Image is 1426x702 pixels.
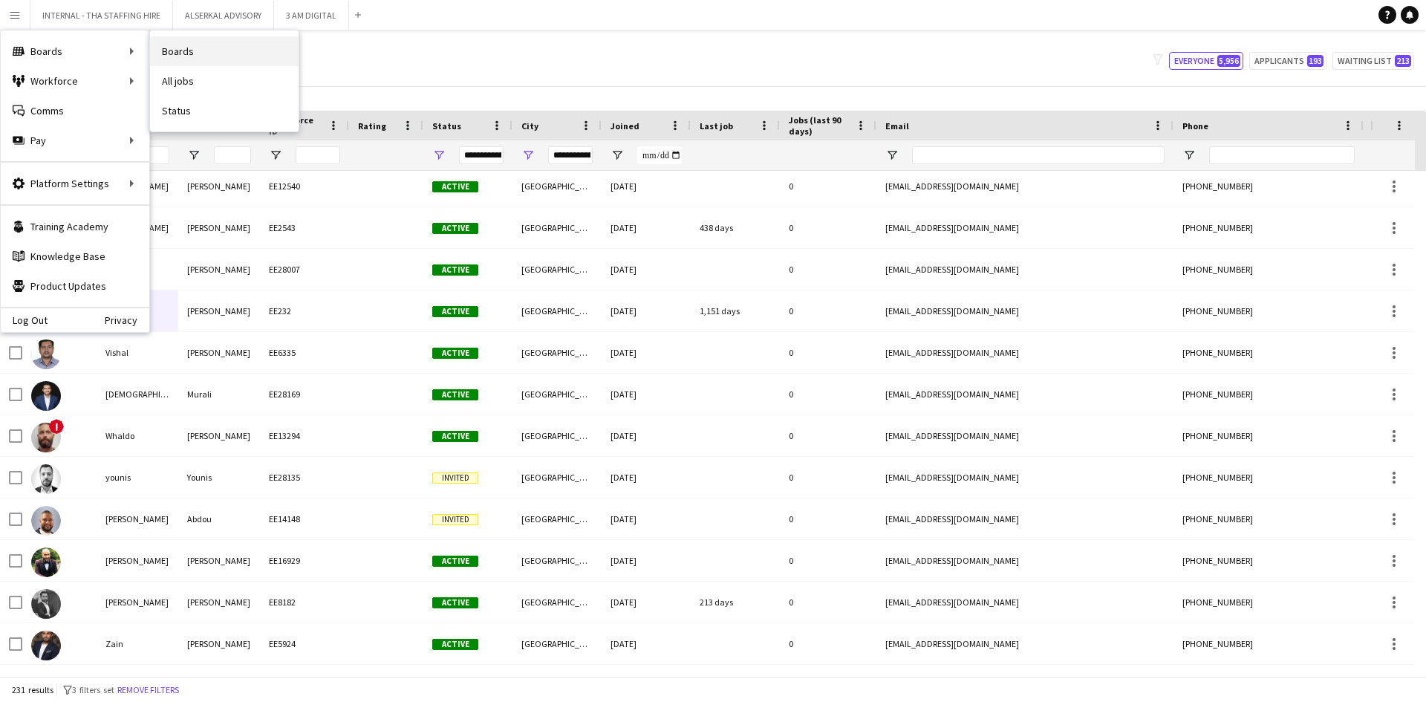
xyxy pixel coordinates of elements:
div: [PERSON_NAME] [178,166,260,207]
div: [GEOGRAPHIC_DATA] [512,374,602,415]
div: [PERSON_NAME] [97,498,178,539]
span: Rating [358,120,386,131]
a: Training Academy [1,212,149,241]
div: 0 [780,166,876,207]
div: EE5924 [260,623,349,664]
div: [PERSON_NAME] [97,540,178,581]
div: Younis [178,457,260,498]
div: [GEOGRAPHIC_DATA] [512,249,602,290]
div: [GEOGRAPHIC_DATA] [512,415,602,456]
input: Last Name Filter Input [214,146,251,164]
span: City [521,120,538,131]
div: [EMAIL_ADDRESS][DOMAIN_NAME] [876,249,1173,290]
div: EE16929 [260,540,349,581]
span: 213 [1395,55,1411,67]
button: ALSERKAL ADVISORY [173,1,274,30]
div: EE28135 [260,457,349,498]
span: Active [432,223,478,234]
a: Privacy [105,314,149,326]
div: [PERSON_NAME] [178,623,260,664]
div: [PERSON_NAME] [97,582,178,623]
div: [PERSON_NAME] [178,207,260,248]
div: Zain [97,623,178,664]
span: Active [432,348,478,359]
div: [PERSON_NAME] [178,582,260,623]
span: 193 [1307,55,1324,67]
button: Open Filter Menu [1182,149,1196,162]
a: All jobs [150,66,299,96]
span: Active [432,264,478,276]
span: Active [432,306,478,317]
div: Workforce [1,66,149,96]
div: [GEOGRAPHIC_DATA] [512,207,602,248]
div: 0 [780,540,876,581]
div: [EMAIL_ADDRESS][DOMAIN_NAME] [876,457,1173,498]
div: [PERSON_NAME] [178,415,260,456]
div: EE28169 [260,374,349,415]
div: [GEOGRAPHIC_DATA] [512,457,602,498]
div: 0 [780,249,876,290]
img: Vishnu Murali [31,381,61,411]
div: [PHONE_NUMBER] [1173,374,1364,415]
div: EE2543 [260,207,349,248]
div: [DATE] [602,457,691,498]
input: First Name Filter Input [132,146,169,164]
input: Email Filter Input [912,146,1165,164]
span: 3 filters set [72,684,114,695]
div: [PERSON_NAME] [178,332,260,373]
button: Open Filter Menu [611,149,624,162]
input: Joined Filter Input [637,146,682,164]
div: Abdou [178,498,260,539]
div: [PHONE_NUMBER] [1173,457,1364,498]
div: 438 days [691,207,780,248]
a: Comms [1,96,149,126]
span: Active [432,597,478,608]
div: [GEOGRAPHIC_DATA] [512,582,602,623]
div: 213 days [691,582,780,623]
span: Jobs (last 90 days) [789,114,850,137]
button: 3 AM DIGITAL [274,1,349,30]
span: Active [432,389,478,400]
div: 0 [780,207,876,248]
div: [DATE] [602,332,691,373]
input: Workforce ID Filter Input [296,146,340,164]
div: [DATE] [602,166,691,207]
span: Invited [432,514,478,525]
span: Active [432,431,478,442]
div: [EMAIL_ADDRESS][DOMAIN_NAME] [876,540,1173,581]
div: [DATE] [602,374,691,415]
div: EE232 [260,290,349,331]
div: [PHONE_NUMBER] [1173,623,1364,664]
div: 0 [780,415,876,456]
div: [PHONE_NUMBER] [1173,415,1364,456]
a: Boards [150,36,299,66]
span: 5,956 [1217,55,1240,67]
div: [EMAIL_ADDRESS][DOMAIN_NAME] [876,623,1173,664]
div: Boards [1,36,149,66]
span: ! [49,419,64,434]
span: Joined [611,120,639,131]
div: [EMAIL_ADDRESS][DOMAIN_NAME] [876,166,1173,207]
img: Youssef Kamal [31,547,61,577]
div: Whaldo [97,415,178,456]
a: Log Out [1,314,48,326]
div: [GEOGRAPHIC_DATA] [512,498,602,539]
div: [DATE] [602,249,691,290]
div: 0 [780,332,876,373]
div: EE14148 [260,498,349,539]
a: Product Updates [1,271,149,301]
a: Knowledge Base [1,241,149,271]
div: 1,151 days [691,290,780,331]
div: Vishal [97,332,178,373]
div: [PHONE_NUMBER] [1173,290,1364,331]
div: [PERSON_NAME] [178,249,260,290]
button: Remove filters [114,682,182,698]
a: Status [150,96,299,126]
div: [EMAIL_ADDRESS][DOMAIN_NAME] [876,415,1173,456]
button: Everyone5,956 [1169,52,1243,70]
div: [PERSON_NAME] [178,540,260,581]
img: Whaldo De Kock [31,423,61,452]
span: Invited [432,472,478,484]
button: Applicants193 [1249,52,1326,70]
div: [EMAIL_ADDRESS][DOMAIN_NAME] [876,374,1173,415]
